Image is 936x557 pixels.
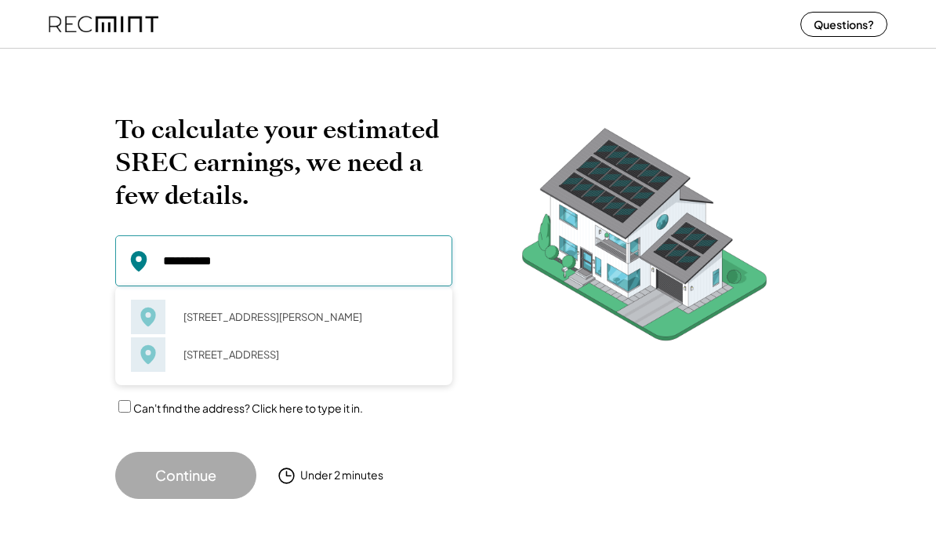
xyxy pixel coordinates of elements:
img: recmint-logotype%403x%20%281%29.jpeg [49,3,158,45]
button: Questions? [800,12,887,37]
div: [STREET_ADDRESS][PERSON_NAME] [173,306,437,328]
div: [STREET_ADDRESS] [173,344,437,366]
img: RecMintArtboard%207.png [492,113,797,365]
label: Can't find the address? Click here to type it in. [133,401,363,415]
button: Continue [115,452,256,499]
h2: To calculate your estimated SREC earnings, we need a few details. [115,113,452,212]
div: Under 2 minutes [300,468,383,483]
